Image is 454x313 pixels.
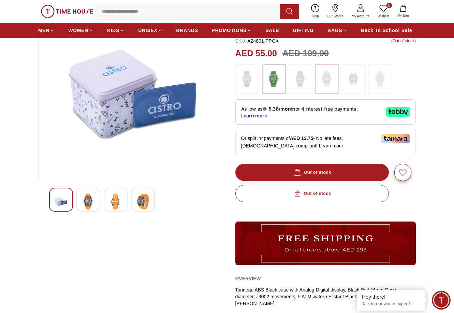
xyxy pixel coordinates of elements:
[282,47,329,60] h3: AED 109.00
[235,222,416,265] img: ...
[432,291,451,310] div: Chat Widget
[235,47,277,60] h2: AED 55.00
[239,68,256,91] img: ...
[235,38,247,44] span: SKU :
[293,27,314,34] span: GIFTING
[327,24,347,37] a: BAGS
[44,13,221,176] img: Astro Kids Analog-Digital Black Dial Watch - A24801-PPBB
[361,24,412,37] a: Back To School Sale
[361,27,412,34] span: Back To School Sale
[362,301,420,307] p: Talk to our watch expert!
[212,24,252,37] a: PROMOTIONS
[292,68,309,91] img: ...
[327,27,342,34] span: BAGS
[235,129,416,155] div: Or split in 4 payments of - No late fees, [DEMOGRAPHIC_DATA] compliant!
[109,194,122,210] img: Astro Kids Analog-Digital Black Dial Watch - A24801-PPBB
[137,194,149,210] img: Astro Kids Analog-Digital Black Dial Watch - A24801-PPBB
[386,3,392,8] span: 0
[212,27,247,34] span: PROMOTIONS
[293,24,314,37] a: GIFTING
[349,14,372,19] span: My Account
[41,5,93,18] img: ...
[381,134,410,143] img: Tamara
[82,194,94,210] img: Astro Kids Analog-Digital Black Dial Watch - A24801-PPBB
[235,38,279,44] p: A24801-PPOX
[308,3,323,20] a: Help
[68,24,93,37] a: WOMEN
[107,24,125,37] a: KIDS
[235,273,261,284] h2: Overview
[176,27,198,34] span: BRANDS
[138,27,157,34] span: UNISEX
[391,38,416,44] p: ( Out of stock )
[362,294,420,300] div: Hey there!
[290,136,313,141] span: AED 13.75
[265,27,279,34] span: SALE
[309,14,322,19] span: Help
[319,68,336,91] img: ...
[235,286,416,307] div: Tonneau ABS Black case with Analog-Digital display, Black Dial 44mm Case diameter, J9002 movement...
[393,3,413,19] button: My Bag
[176,24,198,37] a: BRANDS
[319,143,343,148] span: Learn more
[138,24,162,37] a: UNISEX
[265,24,279,37] a: SALE
[323,3,348,20] a: Our Stores
[375,14,392,19] span: Wishlist
[395,13,412,18] span: My Bag
[55,194,67,210] img: Astro Kids Analog-Digital Black Dial Watch - A24801-PPBB
[107,27,119,34] span: KIDS
[265,68,282,91] img: ...
[38,24,55,37] a: MEN
[374,3,393,20] a: 0Wishlist
[324,14,346,19] span: Our Stores
[372,68,389,91] img: ...
[68,27,88,34] span: WOMEN
[38,27,49,34] span: MEN
[345,68,362,91] img: ...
